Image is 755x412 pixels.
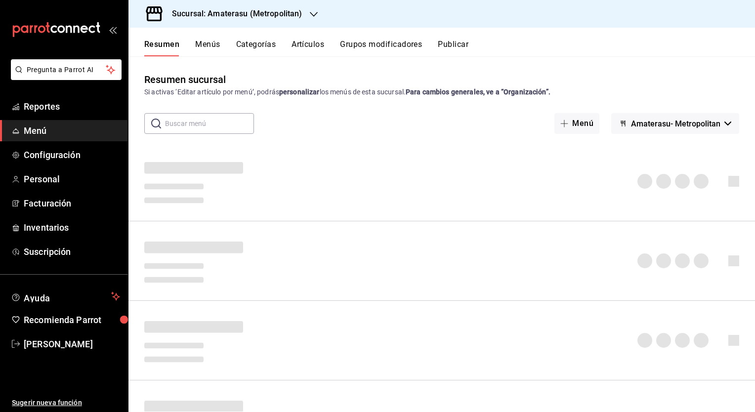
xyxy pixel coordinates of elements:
button: open_drawer_menu [109,26,117,34]
div: Resumen sucursal [144,72,226,87]
button: Menú [554,113,599,134]
button: Grupos modificadores [340,40,422,56]
button: Categorías [236,40,276,56]
span: Menú [24,124,120,137]
button: Menús [195,40,220,56]
button: Amaterasu- Metropolitan [611,113,739,134]
button: Artículos [292,40,324,56]
span: Sugerir nueva función [12,398,120,408]
div: navigation tabs [144,40,755,56]
a: Pregunta a Parrot AI [7,72,122,82]
button: Pregunta a Parrot AI [11,59,122,80]
span: [PERSON_NAME] [24,337,120,351]
span: Configuración [24,148,120,162]
span: Pregunta a Parrot AI [27,65,106,75]
span: Inventarios [24,221,120,234]
span: Ayuda [24,290,107,302]
span: Amaterasu- Metropolitan [631,119,720,128]
h3: Sucursal: Amaterasu (Metropolitan) [164,8,302,20]
span: Personal [24,172,120,186]
strong: personalizar [279,88,320,96]
span: Reportes [24,100,120,113]
span: Suscripción [24,245,120,258]
strong: Para cambios generales, ve a “Organización”. [406,88,550,96]
div: Si activas ‘Editar artículo por menú’, podrás los menús de esta sucursal. [144,87,739,97]
input: Buscar menú [165,114,254,133]
button: Resumen [144,40,179,56]
span: Recomienda Parrot [24,313,120,327]
span: Facturación [24,197,120,210]
button: Publicar [438,40,468,56]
